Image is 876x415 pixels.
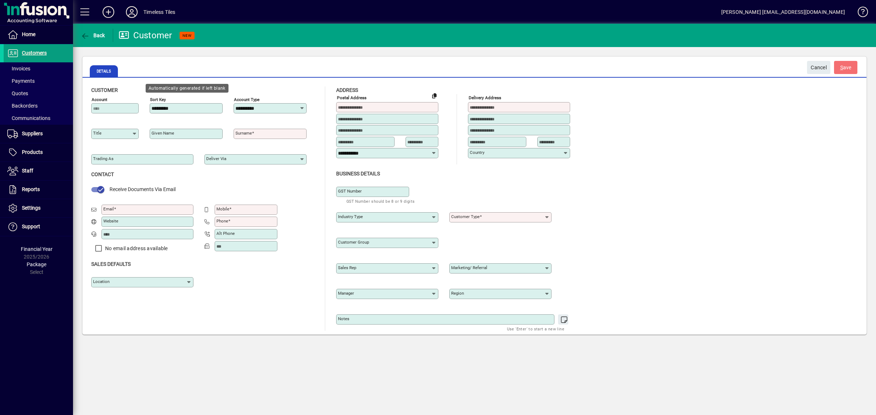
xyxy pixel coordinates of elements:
[7,115,50,121] span: Communications
[22,168,33,174] span: Staff
[216,218,228,224] mat-label: Phone
[27,261,46,267] span: Package
[103,206,114,212] mat-label: Email
[234,97,260,102] mat-label: Account Type
[97,5,120,19] button: Add
[22,149,43,155] span: Products
[4,181,73,199] a: Reports
[151,131,174,136] mat-label: Given name
[206,156,226,161] mat-label: Deliver via
[834,61,857,74] button: Save
[93,131,101,136] mat-label: Title
[451,291,464,296] mat-label: Region
[429,90,440,101] button: Copy to Delivery address
[22,224,40,229] span: Support
[91,87,118,93] span: Customer
[338,291,354,296] mat-label: Manager
[470,150,484,155] mat-label: Country
[721,6,845,18] div: [PERSON_NAME] [EMAIL_ADDRESS][DOMAIN_NAME]
[4,87,73,100] a: Quotes
[109,186,176,192] span: Receive Documents Via Email
[4,26,73,44] a: Home
[91,261,131,267] span: Sales defaults
[7,90,28,96] span: Quotes
[21,246,53,252] span: Financial Year
[22,31,35,37] span: Home
[81,32,105,38] span: Back
[216,206,229,212] mat-label: Mobile
[4,125,73,143] a: Suppliers
[4,62,73,75] a: Invoices
[182,33,192,38] span: NEW
[22,186,40,192] span: Reports
[143,6,175,18] div: Timeless Tiles
[22,131,43,136] span: Suppliers
[7,103,38,109] span: Backorders
[7,78,35,84] span: Payments
[73,29,113,42] app-page-header-button: Back
[336,171,380,177] span: Business details
[336,87,358,93] span: Address
[90,65,118,77] span: Details
[852,1,867,25] a: Knowledge Base
[338,240,369,245] mat-label: Customer group
[338,189,362,194] mat-label: GST Number
[338,214,363,219] mat-label: Industry type
[146,84,228,93] div: Automatically generated if left blank
[338,265,356,270] mat-label: Sales rep
[7,66,30,71] span: Invoices
[216,231,235,236] mat-label: Alt Phone
[4,112,73,124] a: Communications
[119,30,172,41] div: Customer
[93,279,109,284] mat-label: Location
[4,143,73,162] a: Products
[150,97,166,102] mat-label: Sort key
[91,171,114,177] span: Contact
[4,100,73,112] a: Backorders
[4,75,73,87] a: Payments
[22,50,47,56] span: Customers
[22,205,41,211] span: Settings
[811,62,827,74] span: Cancel
[104,245,168,252] label: No email address available
[840,65,843,70] span: S
[807,61,830,74] button: Cancel
[451,265,487,270] mat-label: Marketing/ Referral
[4,218,73,236] a: Support
[120,5,143,19] button: Profile
[451,214,480,219] mat-label: Customer type
[103,218,118,224] mat-label: Website
[840,62,852,74] span: ave
[346,197,415,205] mat-hint: GST Number should be 8 or 9 digits
[93,156,114,161] mat-label: Trading as
[235,131,252,136] mat-label: Surname
[4,199,73,217] a: Settings
[92,97,107,102] mat-label: Account
[338,316,349,321] mat-label: Notes
[79,29,107,42] button: Back
[507,325,564,333] mat-hint: Use 'Enter' to start a new line
[4,162,73,180] a: Staff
